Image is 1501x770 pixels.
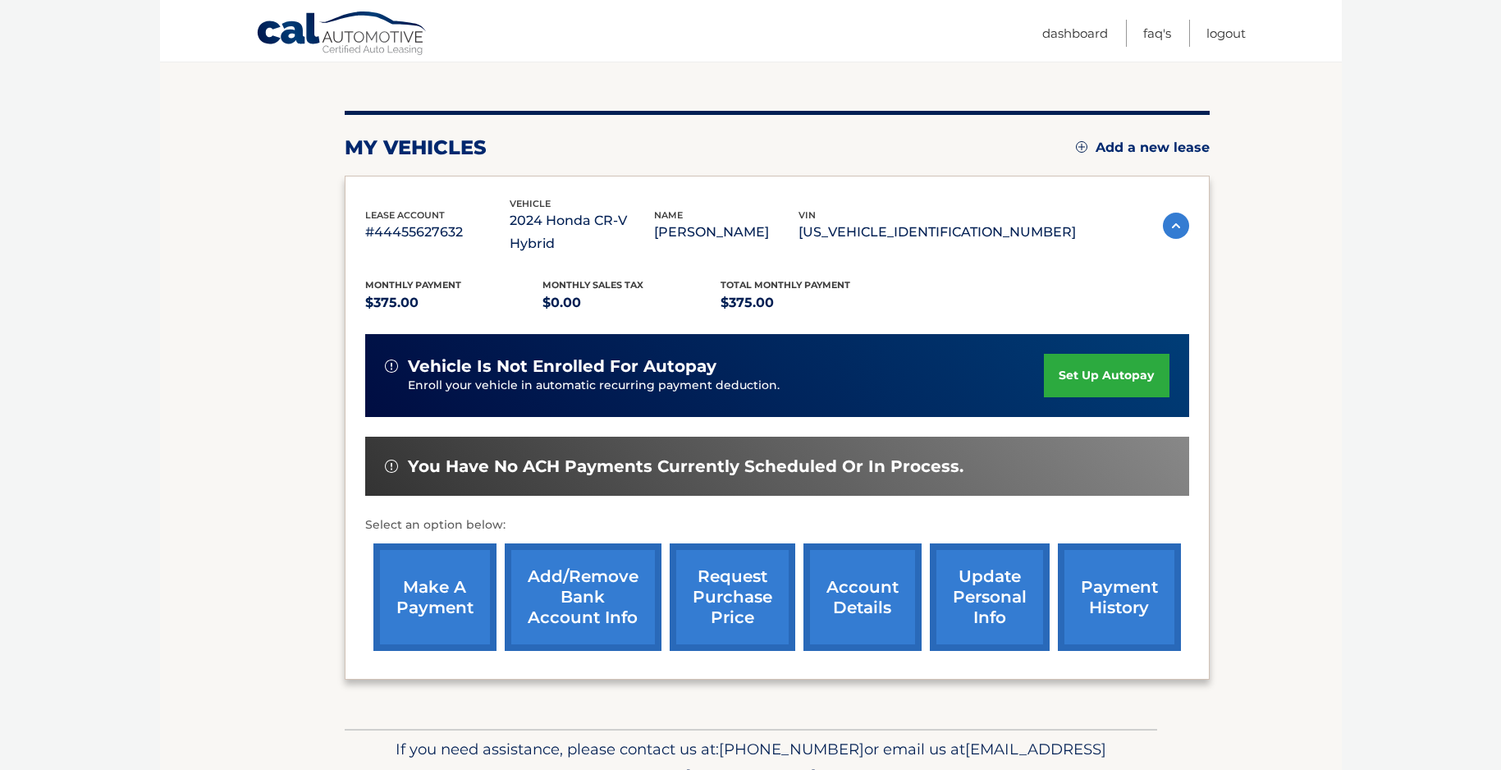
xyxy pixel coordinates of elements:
a: account details [803,543,922,651]
a: set up autopay [1044,354,1169,397]
span: name [654,209,683,221]
a: Dashboard [1042,20,1108,47]
p: 2024 Honda CR-V Hybrid [510,209,654,255]
img: accordion-active.svg [1163,213,1189,239]
a: Add/Remove bank account info [505,543,661,651]
a: Add a new lease [1076,140,1210,156]
a: make a payment [373,543,497,651]
p: Enroll your vehicle in automatic recurring payment deduction. [408,377,1045,395]
span: vehicle [510,198,551,209]
span: vin [799,209,816,221]
img: alert-white.svg [385,460,398,473]
span: lease account [365,209,445,221]
p: $375.00 [721,291,899,314]
p: [US_VEHICLE_IDENTIFICATION_NUMBER] [799,221,1076,244]
span: You have no ACH payments currently scheduled or in process. [408,456,963,477]
a: FAQ's [1143,20,1171,47]
p: Select an option below: [365,516,1189,535]
a: Logout [1206,20,1246,47]
a: payment history [1058,543,1181,651]
h2: my vehicles [345,135,487,160]
img: add.svg [1076,141,1087,153]
p: [PERSON_NAME] [654,221,799,244]
span: Monthly Payment [365,279,461,291]
p: $0.00 [542,291,721,314]
span: vehicle is not enrolled for autopay [408,356,716,377]
img: alert-white.svg [385,360,398,373]
a: update personal info [930,543,1050,651]
p: #44455627632 [365,221,510,244]
span: Total Monthly Payment [721,279,850,291]
a: Cal Automotive [256,11,428,58]
span: Monthly sales Tax [542,279,643,291]
p: $375.00 [365,291,543,314]
span: [PHONE_NUMBER] [719,740,864,759]
a: request purchase price [670,543,795,651]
